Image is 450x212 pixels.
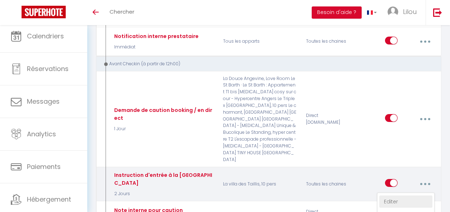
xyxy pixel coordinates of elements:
[301,31,357,52] div: Toutes les chaines
[301,75,357,163] div: Direct [DOMAIN_NAME]
[112,190,214,197] p: 2 Jours
[27,97,60,106] span: Messages
[218,75,301,163] p: La Douce Angevine, Love Room Le St Barth · Le St Barth : Appartement T1 bis [MEDICAL_DATA] cosy s...
[22,6,66,18] img: Super Booking
[103,61,428,67] div: Avant Checkin (à partir de 12h00)
[27,32,64,41] span: Calendriers
[312,6,362,19] button: Besoin d'aide ?
[301,171,357,197] div: Toutes les chaines
[27,162,61,171] span: Paiements
[403,7,417,16] span: Lilou
[112,32,199,40] div: Notification interne prestataire
[433,8,442,17] img: logout
[110,8,134,15] span: Chercher
[112,171,214,187] div: Instruction d'entrée à la [GEOGRAPHIC_DATA]
[27,64,69,73] span: Réservations
[27,195,71,204] span: Hébergement
[112,126,214,132] p: 1 Jour
[112,106,214,122] div: Demande de caution booking / en direct
[218,171,301,197] p: La villa des Taillis, 10 pers
[112,44,199,51] p: Immédiat
[27,129,56,138] span: Analytics
[218,31,301,52] p: Tous les apparts
[388,6,398,17] img: ...
[379,195,432,208] a: Editer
